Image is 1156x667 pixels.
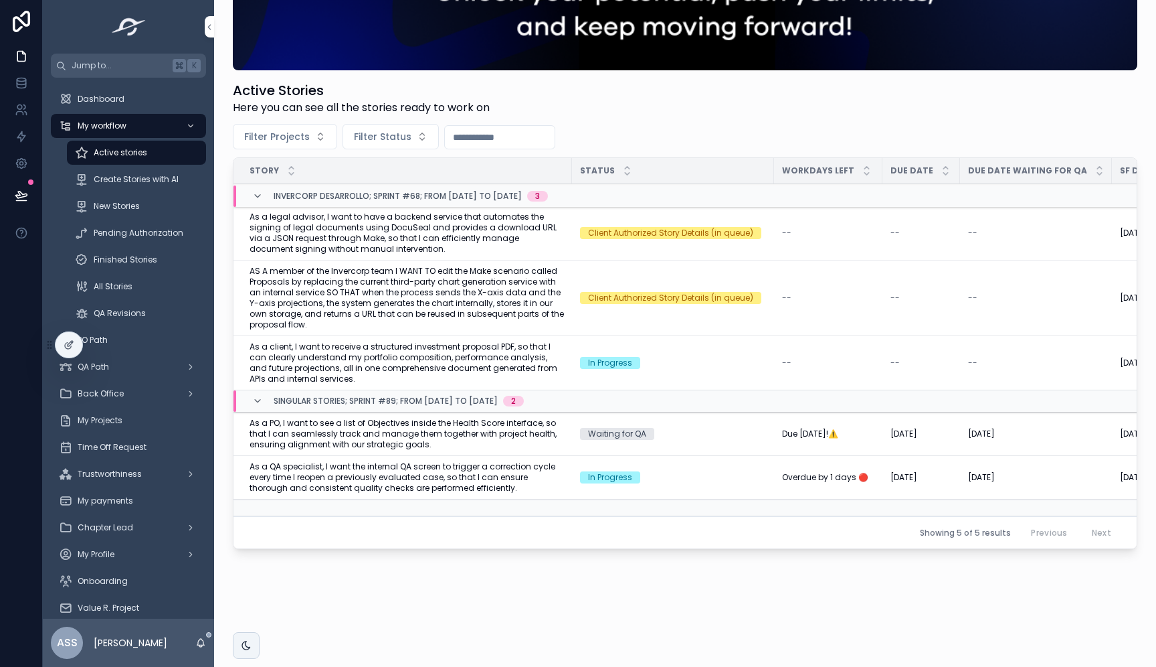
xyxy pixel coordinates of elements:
[968,228,1104,238] a: --
[782,165,854,176] span: Workdays Left
[67,194,206,218] a: New Stories
[1120,293,1147,303] span: [DATE]
[782,228,791,238] span: --
[580,292,766,304] a: Client Authorized Story Details (in queue)
[67,141,206,165] a: Active stories
[78,469,142,479] span: Trustworthiness
[890,228,952,238] a: --
[535,191,540,202] div: 3
[250,165,279,176] span: Story
[43,78,214,619] div: scrollable content
[890,165,933,176] span: Due Date
[968,165,1087,176] span: Due Date Waiting for QA
[108,16,150,38] img: App logo
[51,328,206,352] a: PO Path
[233,81,490,100] h1: Active Stories
[511,396,516,406] div: 2
[782,472,868,483] span: Overdue by 1 days 🔴
[51,87,206,111] a: Dashboard
[782,358,791,368] span: --
[94,147,147,158] span: Active stories
[782,358,874,368] a: --
[782,429,838,439] span: Due [DATE]!⚠️
[67,248,206,272] a: Finished Stories
[189,60,199,71] span: K
[274,396,498,406] span: Singular Stories; Sprint #89; From [DATE] to [DATE]
[78,362,109,372] span: QA Path
[250,266,564,330] span: AS A member of the Invercorp team I WANT TO edit the Make scenario called Proposals by replacing ...
[233,124,337,149] button: Select Button
[968,293,1104,303] a: --
[588,471,632,484] div: In Progress
[78,442,147,453] span: Time Off Request
[588,428,646,440] div: Waiting for QA
[94,228,183,238] span: Pending Authorization
[968,358,1104,368] a: --
[250,212,564,254] a: As a legal advisor, I want to have a backend service that automates the signing of legal document...
[890,429,952,439] a: [DATE]
[890,429,917,439] span: [DATE]
[580,357,766,369] a: In Progress
[94,201,140,212] span: New Stories
[588,292,753,304] div: Client Authorized Story Details (in queue)
[1120,165,1155,176] span: SF Date
[67,301,206,325] a: QA Revisions
[78,549,114,560] span: My Profile
[968,472,995,483] span: [DATE]
[968,472,1104,483] a: [DATE]
[78,415,122,426] span: My Projects
[94,174,179,185] span: Create Stories with AI
[1120,429,1147,439] span: [DATE]
[51,542,206,567] a: My Profile
[78,496,133,506] span: My payments
[78,94,124,104] span: Dashboard
[94,636,167,650] p: [PERSON_NAME]
[57,635,78,651] span: ASS
[968,293,977,303] span: --
[968,429,1104,439] a: [DATE]
[78,121,126,131] span: My workflow
[51,355,206,379] a: QA Path
[233,100,490,116] span: Here you can see all the stories ready to work on
[67,167,206,192] a: Create Stories with AI
[580,428,766,440] a: Waiting for QA
[1120,358,1147,368] span: [DATE]
[890,358,900,368] span: --
[580,471,766,484] a: In Progress
[78,576,128,587] span: Onboarding
[250,461,564,494] a: As a QA specialist, I want the internal QA screen to trigger a correction cycle every time I reop...
[920,528,1011,538] span: Showing 5 of 5 results
[588,357,632,369] div: In Progress
[94,308,146,319] span: QA Revisions
[1120,472,1147,483] span: [DATE]
[250,342,564,384] span: As a client, I want to receive a structured investment proposal PDF, so that I can clearly unders...
[78,603,139,613] span: Value R. Project
[782,429,874,439] a: Due [DATE]!⚠️
[782,472,874,483] a: Overdue by 1 days 🔴
[588,227,753,239] div: Client Authorized Story Details (in queue)
[67,275,206,299] a: All Stories
[94,281,132,292] span: All Stories
[51,409,206,433] a: My Projects
[51,54,206,78] button: Jump to...K
[782,293,791,303] span: --
[250,418,564,450] a: As a PO, I want to see a list of Objectives inside the Health Score interface, so that I can seam...
[354,130,411,143] span: Filter Status
[67,221,206,245] a: Pending Authorization
[244,130,310,143] span: Filter Projects
[890,293,952,303] a: --
[343,124,439,149] button: Select Button
[51,435,206,459] a: Time Off Request
[94,254,157,265] span: Finished Stories
[51,516,206,540] a: Chapter Lead
[274,191,522,202] span: Invercorp Desarrollo; Sprint #68; From [DATE] to [DATE]
[51,489,206,513] a: My payments
[890,293,900,303] span: --
[51,382,206,406] a: Back Office
[580,165,615,176] span: Status
[890,472,952,483] a: [DATE]
[1120,228,1147,238] span: [DATE]
[782,293,874,303] a: --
